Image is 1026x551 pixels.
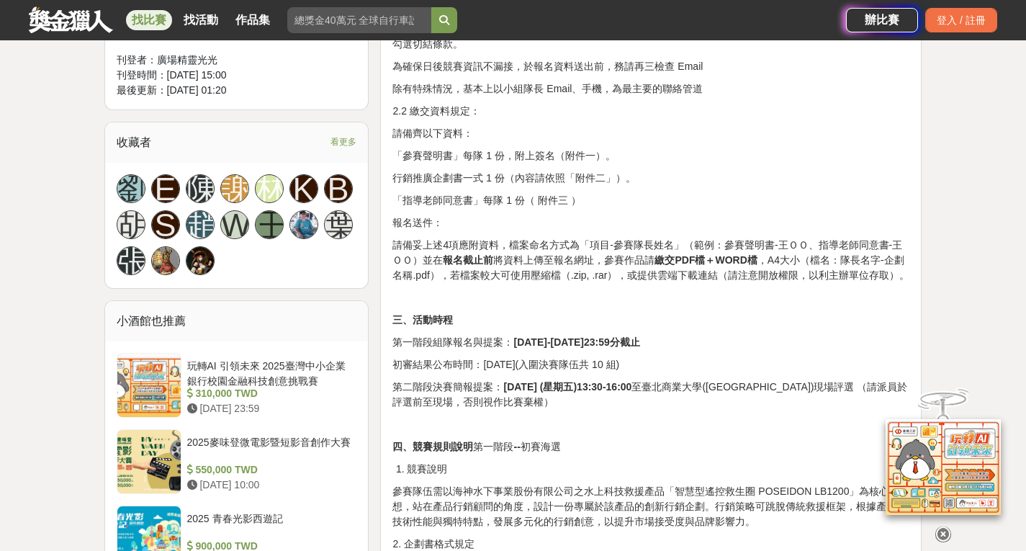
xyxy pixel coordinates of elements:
[187,462,351,478] div: 550,000 TWD
[186,246,215,275] a: Avatar
[392,104,909,119] p: 2.2 繳交資料規定：
[925,8,997,32] div: 登入 / 註冊
[186,210,215,239] a: 趙
[846,8,918,32] a: 辦比賽
[324,174,353,203] a: B
[392,126,909,141] p: 請備齊以下資料：
[187,359,351,386] div: 玩轉AI 引領未來 2025臺灣中小企業銀行校園金融科技創意挑戰賽
[187,511,351,539] div: 2025 青春光影西遊記
[186,174,215,203] a: 陳
[117,136,151,148] span: 收藏者
[392,335,909,350] p: 第一階段組隊報名與提案：
[255,174,284,203] a: 林
[117,429,357,494] a: 2025麥味登微電影暨短影音創作大賽 550,000 TWD [DATE] 10:00
[126,10,172,30] a: 找比賽
[513,441,520,452] strong: --
[330,134,356,150] span: 看更多
[392,439,909,454] p: 第一階段 初賽海選
[220,210,249,239] a: W
[152,247,179,274] img: Avatar
[392,441,473,452] strong: 四、競賽規則說明
[289,174,318,203] a: K
[503,381,631,393] strong: [DATE] (星期五)13:30-16:00
[117,68,357,83] div: 刊登時間： [DATE] 15:00
[392,238,909,283] p: 請備妥上述4項應附資料，檔案命名方式為「項目-參賽隊長姓名」（範例：參賽聲明書-王ＯＯ、指導老師同意書-王ＯＯ）並在 將資料上傳至報名網址，參賽作品請 ，A4大小（檔名：隊長名字-企劃名稱.pd...
[654,254,757,266] strong: 繳交PDF檔＋WORD檔
[324,210,353,239] a: 葉
[187,386,351,401] div: 310,000 TWD
[392,484,909,529] p: 參賽隊伍需以海神水下事業股份有限公司之水上科技救援產品「智慧型遙控救生圈 POSEIDON LB1200」為核心發想，站在產品行銷顧問的角度，設計一份專屬於該產品的創新行銷企劃。行銷策略可跳脫傳...
[392,193,909,208] p: 「指導老師同意書」每隊 1 份（ 附件三 ）
[443,254,493,266] strong: 報名截止前
[117,83,357,98] div: 最後更新： [DATE] 01:20
[230,10,276,30] a: 作品集
[392,81,909,97] p: 除有特殊情況，基本上以小組隊⾧ Email、手機，為最主要的聯絡管道
[151,210,180,239] a: S
[513,336,639,348] strong: [DATE]-[DATE]23:59分截止
[117,246,145,275] a: 張
[151,246,180,275] a: Avatar
[392,314,453,326] strong: 三、活動時程
[186,247,214,274] img: Avatar
[287,7,431,33] input: 總獎金40萬元 全球自行車設計比賽
[117,174,145,203] a: 劉
[117,353,357,418] a: 玩轉AI 引領未來 2025臺灣中小企業銀行校園金融科技創意挑戰賽 310,000 TWD [DATE] 23:59
[886,418,1001,514] img: d2146d9a-e6f6-4337-9592-8cefde37ba6b.png
[392,357,909,372] p: 初審結果公布時間：[DATE](入圍決賽隊伍共 10 組)
[178,10,224,30] a: 找活動
[289,210,318,239] a: Avatar
[220,174,249,203] a: 謝
[151,174,180,203] a: E
[407,462,909,477] li: 競賽說明
[187,478,351,493] div: [DATE] 10:00
[392,380,909,410] p: 第二階段決賽簡報提案： 至臺北商業大學([GEOGRAPHIC_DATA])現場評選 （請派員於評選前至現場，否則視作比賽棄權）
[187,401,351,416] div: [DATE] 23:59
[392,59,909,74] p: 為確保日後競賽資訊不漏接，於報名資料送出前，務請再三檢查 Email
[187,435,351,462] div: 2025麥味登微電影暨短影音創作大賽
[117,210,145,239] a: 胡
[392,148,909,163] p: 「參賽聲明書」每隊 1 份，附上簽名（附件一）。
[392,215,909,230] p: 報名送件：
[392,171,909,186] p: 行銷推廣企劃書一式 1 份（內容請依照「附件二」）。
[255,210,284,239] a: 王
[290,211,318,238] img: Avatar
[117,53,357,68] div: 刊登者： 廣場精靈光光
[105,301,369,341] div: 小酒館也推薦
